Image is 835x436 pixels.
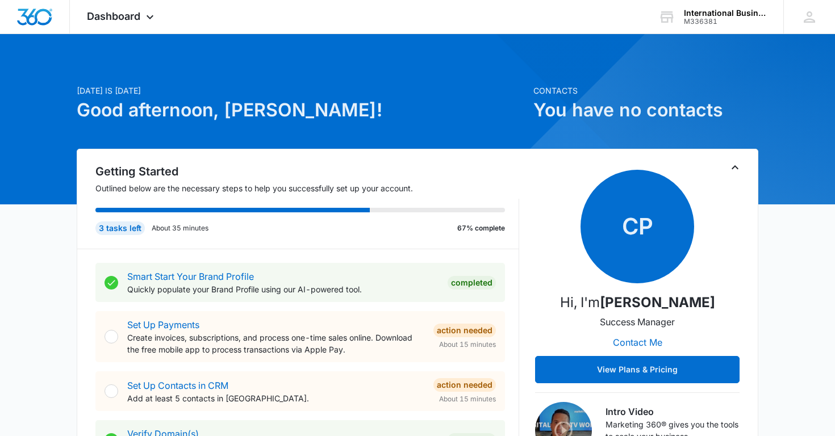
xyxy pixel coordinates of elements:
p: Success Manager [600,315,675,329]
p: Add at least 5 contacts in [GEOGRAPHIC_DATA]. [127,392,424,404]
strong: [PERSON_NAME] [600,294,715,311]
h1: Good afternoon, [PERSON_NAME]! [77,97,527,124]
p: Create invoices, subscriptions, and process one-time sales online. Download the free mobile app t... [127,332,424,355]
p: About 35 minutes [152,223,208,233]
p: Outlined below are the necessary steps to help you successfully set up your account. [95,182,519,194]
a: Set Up Payments [127,319,199,330]
h2: Getting Started [95,163,519,180]
p: Hi, I'm [560,292,715,313]
button: Toggle Collapse [728,161,742,174]
button: View Plans & Pricing [535,356,740,383]
a: Smart Start Your Brand Profile [127,271,254,282]
h3: Intro Video [606,405,740,418]
span: Dashboard [87,10,140,22]
span: CP [581,170,694,283]
p: Quickly populate your Brand Profile using our AI-powered tool. [127,283,439,295]
div: account id [684,18,767,26]
div: account name [684,9,767,18]
h1: You have no contacts [533,97,758,124]
div: 3 tasks left [95,221,145,235]
div: Action Needed [433,324,496,337]
span: About 15 minutes [439,339,496,350]
p: [DATE] is [DATE] [77,85,527,97]
button: Contact Me [602,329,674,356]
a: Set Up Contacts in CRM [127,380,228,391]
p: Contacts [533,85,758,97]
div: Completed [448,276,496,290]
span: About 15 minutes [439,394,496,404]
p: 67% complete [457,223,505,233]
div: Action Needed [433,378,496,392]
